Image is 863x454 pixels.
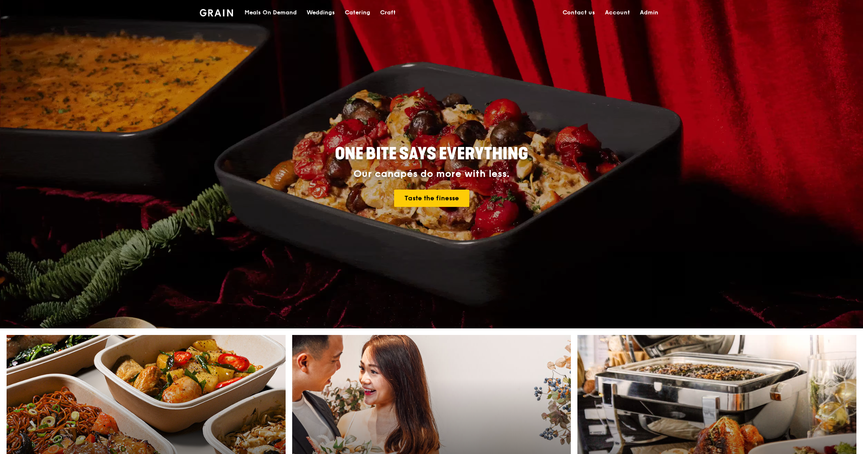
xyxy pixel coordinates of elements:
[635,0,663,25] a: Admin
[200,9,233,16] img: Grain
[345,0,370,25] div: Catering
[375,0,401,25] a: Craft
[284,168,579,180] div: Our canapés do more with less.
[340,0,375,25] a: Catering
[245,0,297,25] div: Meals On Demand
[600,0,635,25] a: Account
[394,190,469,207] a: Taste the finesse
[380,0,396,25] div: Craft
[302,0,340,25] a: Weddings
[307,0,335,25] div: Weddings
[558,0,600,25] a: Contact us
[335,144,528,164] span: ONE BITE SAYS EVERYTHING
